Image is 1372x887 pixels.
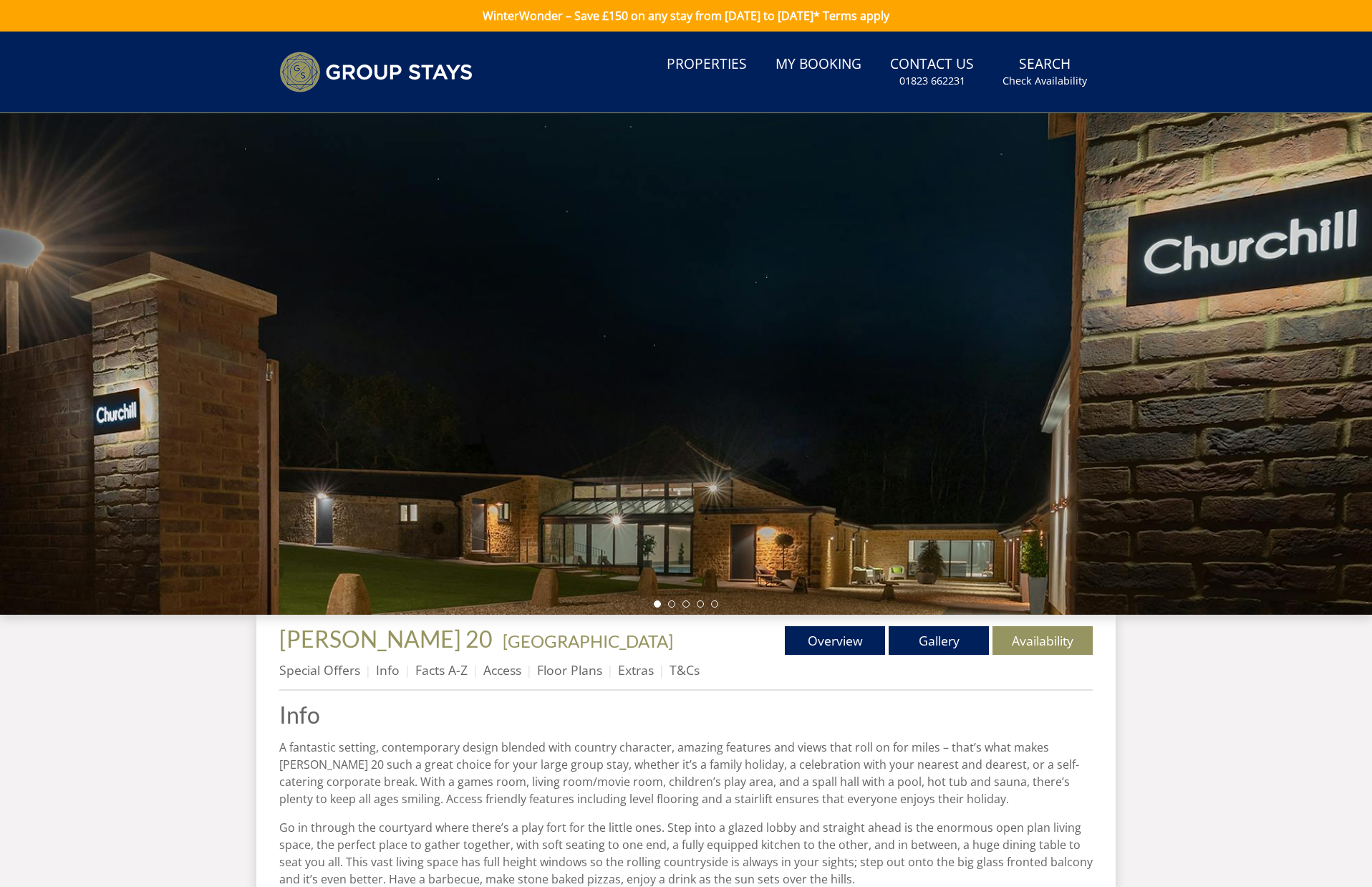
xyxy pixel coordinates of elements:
a: Special Offers [279,661,360,679]
small: Check Availability [1003,74,1087,88]
a: Info [376,661,400,679]
a: Gallery [889,626,989,655]
small: 01823 662231 [899,74,965,88]
a: My Booking [770,49,867,81]
a: Availability [992,626,1093,655]
a: Floor Plans [537,661,602,679]
a: Extras [618,661,654,679]
img: Group Stays [279,52,473,92]
span: [PERSON_NAME] 20 [279,625,493,653]
span: - [497,631,673,651]
a: T&Cs [670,661,700,679]
a: SearchCheck Availability [997,49,1093,95]
a: Info [279,702,1093,727]
a: [PERSON_NAME] 20 [279,625,497,653]
a: Properties [661,49,753,81]
a: [GEOGRAPHIC_DATA] [503,631,673,651]
a: Access [483,661,521,679]
a: Contact Us01823 662231 [884,49,980,95]
a: Overview [785,626,885,655]
p: A fantastic setting, contemporary design blended with country character, amazing features and vie... [279,739,1093,807]
a: Facts A-Z [415,661,468,679]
